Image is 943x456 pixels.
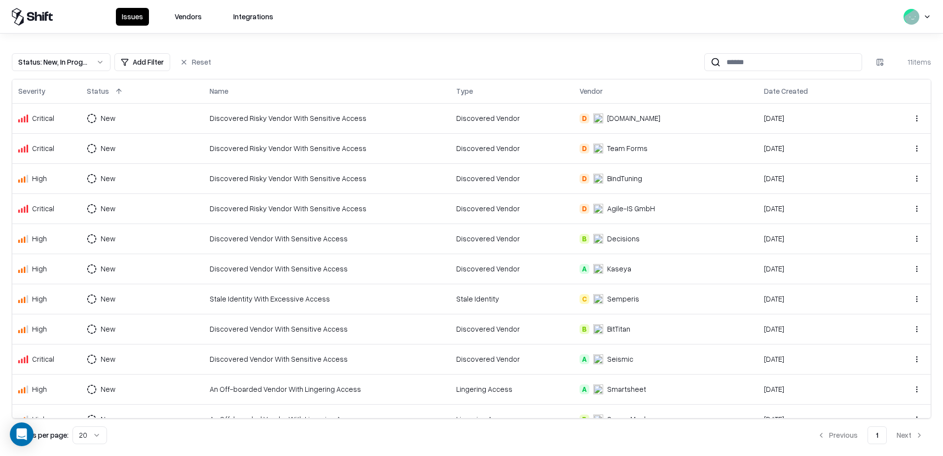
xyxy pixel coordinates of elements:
[456,113,568,123] div: Discovered Vendor
[593,354,603,364] img: Seismic
[607,173,642,184] div: BindTuning
[580,174,589,184] div: D
[210,203,444,214] div: Discovered Risky Vendor With Sensitive Access
[456,354,568,364] div: Discovered Vendor
[10,422,34,446] div: Open Intercom Messenger
[607,384,646,394] div: Smartsheet
[607,113,660,123] div: [DOMAIN_NAME]
[32,414,47,424] div: High
[764,414,875,424] div: [DATE]
[18,57,88,67] div: Status : New, In Progress
[210,414,444,424] div: An Off-boarded Vendor With Lingering Access
[169,8,208,26] button: Vendors
[456,173,568,184] div: Discovered Vendor
[101,294,115,304] div: New
[87,260,133,278] button: New
[593,264,603,274] img: Kaseya
[87,290,133,308] button: New
[456,203,568,214] div: Discovered Vendor
[210,233,444,244] div: Discovered Vendor With Sensitive Access
[32,203,54,214] div: Critical
[764,173,875,184] div: [DATE]
[101,143,115,153] div: New
[87,86,109,96] div: Status
[101,324,115,334] div: New
[580,415,589,424] div: B
[593,415,603,424] img: SurveyMonkey
[456,414,568,424] div: Lingering Access
[227,8,279,26] button: Integrations
[580,234,589,244] div: B
[593,114,603,123] img: Draw.io
[87,230,133,248] button: New
[580,294,589,304] div: C
[580,264,589,274] div: A
[456,384,568,394] div: Lingering Access
[580,324,589,334] div: B
[580,114,589,123] div: D
[456,86,473,96] div: Type
[593,294,603,304] img: Semperis
[32,294,47,304] div: High
[593,174,603,184] img: BindTuning
[101,354,115,364] div: New
[101,233,115,244] div: New
[101,264,115,274] div: New
[593,204,603,214] img: Agile-IS GmbH
[580,384,589,394] div: A
[210,143,444,153] div: Discovered Risky Vendor With Sensitive Access
[456,324,568,334] div: Discovered Vendor
[210,264,444,274] div: Discovered Vendor With Sensitive Access
[210,86,228,96] div: Name
[764,86,808,96] div: Date Created
[809,426,931,444] nav: pagination
[764,384,875,394] div: [DATE]
[456,264,568,274] div: Discovered Vendor
[32,143,54,153] div: Critical
[87,411,133,428] button: New
[210,294,444,304] div: Stale Identity With Excessive Access
[607,143,648,153] div: Team Forms
[764,354,875,364] div: [DATE]
[210,173,444,184] div: Discovered Risky Vendor With Sensitive Access
[764,113,875,123] div: [DATE]
[607,264,631,274] div: Kaseya
[210,113,444,123] div: Discovered Risky Vendor With Sensitive Access
[607,294,639,304] div: Semperis
[174,53,217,71] button: Reset
[210,324,444,334] div: Discovered Vendor With Sensitive Access
[764,264,875,274] div: [DATE]
[764,324,875,334] div: [DATE]
[12,430,69,440] p: Results per page:
[593,234,603,244] img: Decisions
[210,384,444,394] div: An Off-boarded Vendor With Lingering Access
[87,380,133,398] button: New
[32,324,47,334] div: High
[87,350,133,368] button: New
[32,173,47,184] div: High
[101,203,115,214] div: New
[593,384,603,394] img: Smartsheet
[580,204,589,214] div: D
[32,264,47,274] div: High
[101,414,115,424] div: New
[764,143,875,153] div: [DATE]
[32,233,47,244] div: High
[456,143,568,153] div: Discovered Vendor
[32,113,54,123] div: Critical
[607,203,655,214] div: Agile-IS GmbH
[87,320,133,338] button: New
[580,86,603,96] div: Vendor
[87,110,133,127] button: New
[101,384,115,394] div: New
[87,170,133,188] button: New
[580,354,589,364] div: A
[607,414,656,424] div: SurveyMonkey
[18,86,45,96] div: Severity
[32,384,47,394] div: High
[101,173,115,184] div: New
[892,57,931,67] div: 11 items
[607,324,630,334] div: BitTitan
[593,324,603,334] img: BitTitan
[607,354,633,364] div: Seismic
